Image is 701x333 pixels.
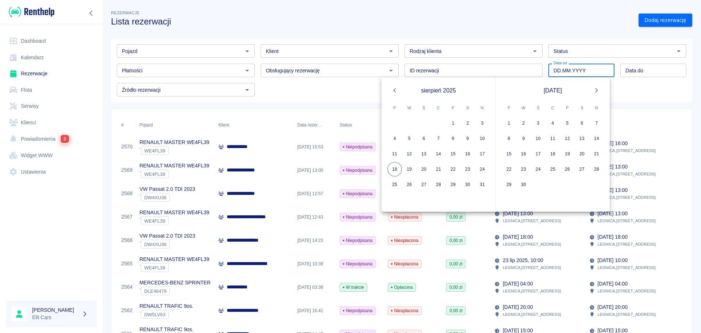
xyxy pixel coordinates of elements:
[620,64,686,77] input: DD.MM.YYYY
[387,147,402,161] button: 11
[139,256,209,263] p: RENAULT MASTER WE4FL39
[388,284,415,291] span: Opłacona
[6,33,97,49] a: Dashboard
[531,116,545,130] button: 3
[340,167,375,174] span: Niepodpisana
[388,261,421,267] span: Nieopłacona
[387,177,402,192] button: 25
[447,237,465,244] span: 0,00 zł
[431,131,446,146] button: 7
[447,261,465,267] span: 0,00 zł
[139,232,195,240] p: VW Passat 2.0 TDI 2023
[118,115,136,135] div: #
[431,147,446,161] button: 14
[553,60,567,66] label: Data od
[598,280,628,288] p: [DATE] 04:00
[503,288,561,294] p: LEGNICA , [STREET_ADDRESS]
[598,233,628,241] p: [DATE] 18:00
[242,46,252,56] button: Otwórz
[544,86,562,95] span: [DATE]
[139,193,195,202] div: `
[460,147,475,161] button: 16
[516,147,531,161] button: 16
[421,86,456,95] span: sierpień 2025
[517,101,530,115] span: wtorek
[560,131,575,146] button: 12
[598,311,656,318] p: LEGNICA , [STREET_ADDRESS]
[447,101,460,115] span: piątek
[294,252,336,276] div: [DATE] 10:39
[141,148,168,154] span: WE4FL39
[242,65,252,76] button: Otwórz
[530,46,540,56] button: Otwórz
[503,257,543,264] p: 23 lip 2025, 10:00
[475,177,490,192] button: 31
[139,310,194,319] div: `
[121,143,133,151] a: 2570
[294,135,336,159] div: [DATE] 15:53
[447,307,465,314] span: 0,00 zł
[446,177,460,192] button: 29
[674,46,684,56] button: Otwórz
[598,147,656,154] p: LEGNICA , [STREET_ADDRESS]
[6,114,97,131] a: Klienci
[560,162,575,177] button: 26
[502,131,516,146] button: 8
[417,162,431,177] button: 20
[61,135,69,143] span: 2
[516,131,531,146] button: 9
[322,120,332,130] button: Sort
[6,98,97,114] a: Serwisy
[502,116,516,130] button: 1
[460,116,475,130] button: 2
[294,205,336,229] div: [DATE] 12:43
[502,101,516,115] span: poniedziałek
[340,115,352,135] div: Status
[388,101,401,115] span: poniedziałek
[340,190,375,197] span: Niepodpisana
[387,83,402,98] button: Previous month
[575,162,589,177] button: 27
[589,162,604,177] button: 28
[141,171,168,177] span: WE4FL39
[531,147,545,161] button: 17
[141,288,169,294] span: DLE46479
[460,131,475,146] button: 9
[6,49,97,66] a: Kalendarz
[139,209,209,216] p: RENAULT MASTER WE4FL39
[598,217,656,224] p: LEGNICA , [STREET_ADDRESS]
[141,242,169,247] span: DW4XU36
[431,162,446,177] button: 21
[139,162,209,170] p: RENAULT MASTER WE4FL39
[388,214,421,220] span: Nieopłacona
[516,116,531,130] button: 2
[141,218,168,224] span: WE4FL39
[503,280,533,288] p: [DATE] 04:00
[297,115,322,135] div: Data rezerwacji
[403,101,416,115] span: wtorek
[121,213,133,221] a: 2567
[242,85,252,95] button: Otwórz
[475,116,490,130] button: 3
[598,186,628,194] p: [DATE] 13:00
[121,115,124,135] div: #
[531,162,545,177] button: 24
[545,147,560,161] button: 18
[139,216,209,225] div: `
[402,131,417,146] button: 5
[598,303,628,311] p: [DATE] 20:00
[575,116,589,130] button: 6
[139,263,209,272] div: `
[431,177,446,192] button: 28
[417,177,431,192] button: 27
[121,190,133,197] a: 2568
[475,162,490,177] button: 24
[121,283,133,291] a: 2564
[503,217,561,224] p: LEGNICA , [STREET_ADDRESS]
[545,131,560,146] button: 11
[136,115,215,135] div: Pojazd
[141,312,168,317] span: DW5LV63
[598,163,628,171] p: [DATE] 13:00
[139,240,195,249] div: `
[6,82,97,98] a: Flota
